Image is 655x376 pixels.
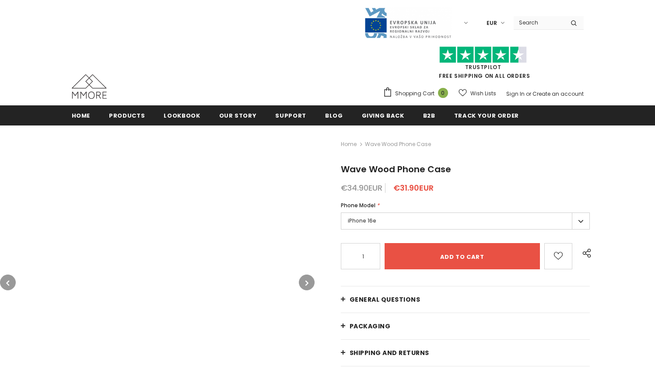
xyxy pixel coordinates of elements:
[438,88,448,98] span: 0
[364,19,452,26] a: Javni Razpis
[341,182,382,193] span: €34.90EUR
[383,87,452,100] a: Shopping Cart 0
[341,139,357,150] a: Home
[341,212,590,230] label: iPhone 16e
[275,111,306,120] span: support
[109,111,145,120] span: Products
[350,348,429,357] span: Shipping and returns
[219,111,257,120] span: Our Story
[506,90,525,97] a: Sign In
[72,105,91,125] a: Home
[385,243,540,269] input: Add to cart
[470,89,496,98] span: Wish Lists
[341,286,590,313] a: General Questions
[423,105,435,125] a: B2B
[350,295,420,304] span: General Questions
[341,163,451,175] span: Wave Wood Phone Case
[350,322,391,331] span: PACKAGING
[454,105,519,125] a: Track your order
[325,111,343,120] span: Blog
[72,111,91,120] span: Home
[109,105,145,125] a: Products
[454,111,519,120] span: Track your order
[465,63,501,71] a: Trustpilot
[365,139,431,150] span: Wave Wood Phone Case
[341,202,375,209] span: Phone Model
[532,90,584,97] a: Create an account
[423,111,435,120] span: B2B
[164,105,200,125] a: Lookbook
[459,86,496,101] a: Wish Lists
[219,105,257,125] a: Our Story
[395,89,434,98] span: Shopping Cart
[362,105,404,125] a: Giving back
[325,105,343,125] a: Blog
[164,111,200,120] span: Lookbook
[275,105,306,125] a: support
[341,313,590,339] a: PACKAGING
[439,46,527,63] img: Trust Pilot Stars
[526,90,531,97] span: or
[364,7,452,39] img: Javni Razpis
[72,74,107,99] img: MMORE Cases
[487,19,497,28] span: EUR
[393,182,434,193] span: €31.90EUR
[341,340,590,366] a: Shipping and returns
[514,16,564,29] input: Search Site
[383,50,584,80] span: FREE SHIPPING ON ALL ORDERS
[362,111,404,120] span: Giving back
